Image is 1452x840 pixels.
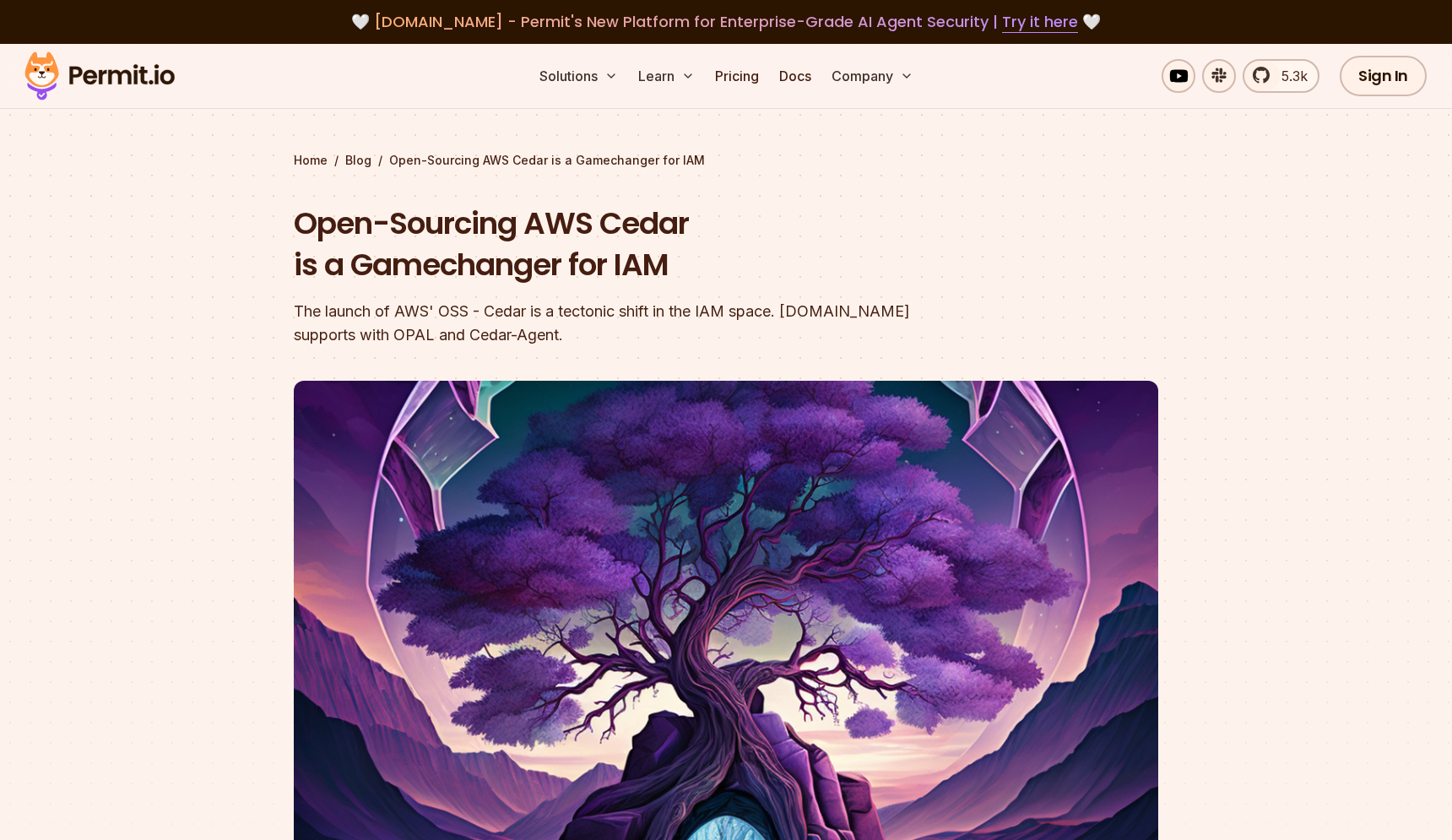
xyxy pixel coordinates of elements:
[294,203,942,286] h1: Open-Sourcing AWS Cedar is a Gamechanger for IAM
[1271,66,1308,86] span: 5.3k
[345,152,371,169] a: Blog
[294,152,328,169] a: Home
[533,59,625,93] button: Solutions
[17,47,182,105] img: Permit logo
[41,10,1411,34] div: 🤍 🤍
[294,300,942,347] div: The launch of AWS' OSS - Cedar is a tectonic shift in the IAM space. [DOMAIN_NAME] supports with ...
[1002,11,1078,33] a: Try it here
[1340,56,1427,96] a: Sign In
[631,59,702,93] button: Learn
[708,59,766,93] a: Pricing
[1243,59,1319,93] a: 5.3k
[374,11,1078,32] span: [DOMAIN_NAME] - Permit's New Platform for Enterprise-Grade AI Agent Security |
[294,152,1158,169] div: / /
[772,59,818,93] a: Docs
[825,59,920,93] button: Company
